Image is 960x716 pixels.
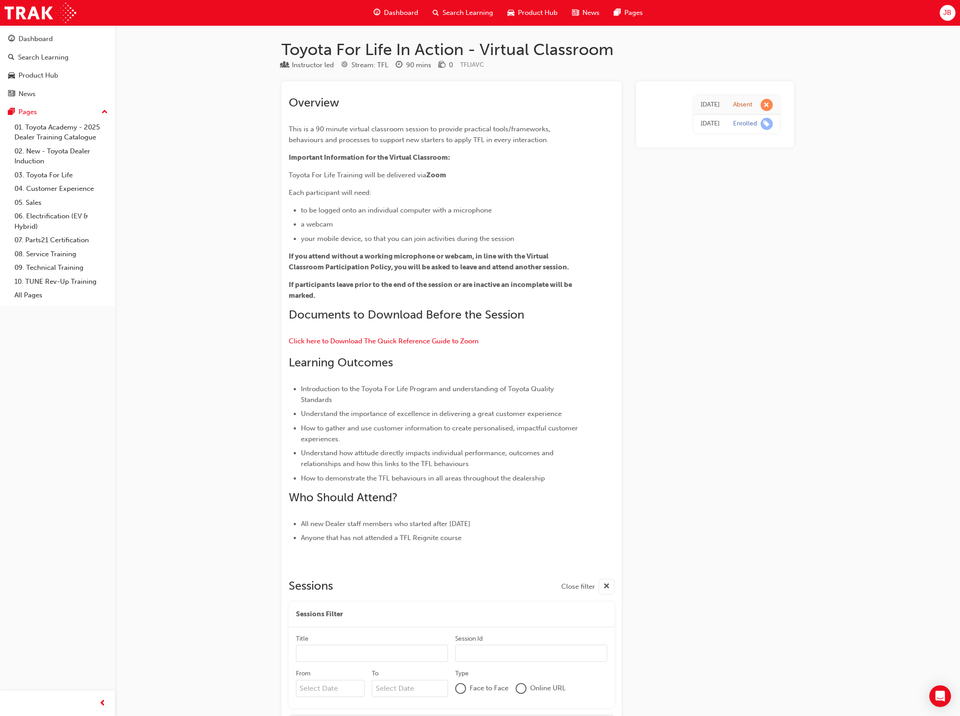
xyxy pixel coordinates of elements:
a: All Pages [11,288,111,302]
span: Online URL [530,683,566,693]
img: Trak [5,3,76,23]
button: Pages [4,104,111,120]
span: Close filter [561,582,595,592]
div: Absent [733,101,752,109]
a: 09. Technical Training [11,261,111,275]
div: Thu Feb 20 2025 14:59:46 GMT+1100 (Australian Eastern Daylight Time) [701,119,720,129]
a: Product Hub [4,67,111,84]
span: news-icon [8,90,15,98]
span: guage-icon [8,35,15,43]
a: search-iconSearch Learning [425,4,500,22]
div: Session Id [455,634,483,643]
a: Dashboard [4,31,111,47]
h2: Sessions [289,579,333,595]
span: Learning Outcomes [289,356,393,370]
span: Toyota For Life Training will be delivered via [289,171,426,179]
a: car-iconProduct Hub [500,4,565,22]
span: How to demonstrate the TFL behaviours in all areas throughout the dealership [301,474,545,482]
span: car-icon [508,7,514,18]
span: Search Learning [443,8,493,18]
button: DashboardSearch LearningProduct HubNews [4,29,111,104]
span: Pages [624,8,643,18]
span: Product Hub [518,8,558,18]
a: Search Learning [4,49,111,66]
a: 01. Toyota Academy - 2025 Dealer Training Catalogue [11,120,111,144]
div: Stream: TFL [351,60,388,70]
div: 0 [449,60,453,70]
a: 04. Customer Experience [11,182,111,196]
span: All new Dealer staff members who started after [DATE] [301,520,471,528]
a: guage-iconDashboard [366,4,425,22]
span: Who Should Attend? [289,490,397,504]
span: cross-icon [603,581,610,592]
a: News [4,86,111,102]
div: Product Hub [18,70,58,81]
a: 07. Parts21 Certification [11,233,111,247]
span: learningResourceType_INSTRUCTOR_LED-icon [282,61,288,69]
div: Search Learning [18,52,69,63]
div: Instructor led [292,60,334,70]
a: 08. Service Training [11,247,111,261]
span: Dashboard [384,8,418,18]
span: If participants leave prior to the end of the session or are inactive an incomplete will be marked. [289,281,573,300]
span: guage-icon [374,7,380,18]
span: Zoom [426,171,446,179]
span: your mobile device, so that you can join activities during the session [301,235,514,243]
div: Title [296,634,309,643]
span: How to gather and use customer information to create personalised, impactful customer experiences. [301,424,580,443]
button: Close filter [561,579,614,595]
span: target-icon [341,61,348,69]
span: Understand how attitude directly impacts individual performance, outcomes and relationships and h... [301,449,555,468]
span: pages-icon [8,108,15,116]
a: 02. New - Toyota Dealer Induction [11,144,111,168]
a: Click here to Download The Quick Reference Guide to Zoom [289,337,479,345]
input: Session Id [455,645,607,662]
div: News [18,89,36,99]
div: Duration [396,60,431,71]
span: This is a 90 minute virtual classroom session to provide practical tools/frameworks, behaviours a... [289,125,552,144]
span: Face to Face [470,683,508,693]
a: 03. Toyota For Life [11,168,111,182]
div: Stream [341,60,388,71]
span: a webcam [301,220,333,228]
span: clock-icon [396,61,402,69]
span: car-icon [8,72,15,80]
div: From [296,669,310,678]
a: 05. Sales [11,196,111,210]
span: Anyone that has not attended a TFL Reignite course [301,534,462,542]
span: Introduction to the Toyota For Life Program and understanding of Toyota Quality Standards [301,385,556,404]
a: news-iconNews [565,4,607,22]
div: Open Intercom Messenger [929,685,951,707]
span: pages-icon [614,7,621,18]
span: If you attend without a working microphone or webcam, in line with the Virtual Classroom Particip... [289,252,569,271]
div: Tue Apr 15 2025 15:00:00 GMT+1000 (Australian Eastern Standard Time) [701,100,720,110]
span: learningRecordVerb_ENROLL-icon [761,118,773,130]
span: prev-icon [99,698,106,709]
span: search-icon [8,54,14,62]
button: JB [940,5,955,21]
span: learningRecordVerb_ABSENT-icon [761,99,773,111]
span: Sessions Filter [296,609,343,619]
div: Type [455,669,469,678]
input: Title [296,645,448,662]
h1: Toyota For Life In Action - Virtual Classroom [282,40,794,60]
div: Pages [18,107,37,117]
span: Documents to Download Before the Session [289,308,524,322]
span: news-icon [572,7,579,18]
span: money-icon [438,61,445,69]
div: Enrolled [733,120,757,128]
span: up-icon [102,106,108,118]
a: pages-iconPages [607,4,650,22]
span: News [582,8,600,18]
div: Dashboard [18,34,53,44]
span: to be logged onto an individual computer with a microphone [301,206,492,214]
span: search-icon [433,7,439,18]
div: Type [282,60,334,71]
div: Price [438,60,453,71]
input: To [372,680,448,697]
span: Learning resource code [460,61,484,69]
span: Understand the importance of excellence in delivering a great customer experience [301,410,562,418]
